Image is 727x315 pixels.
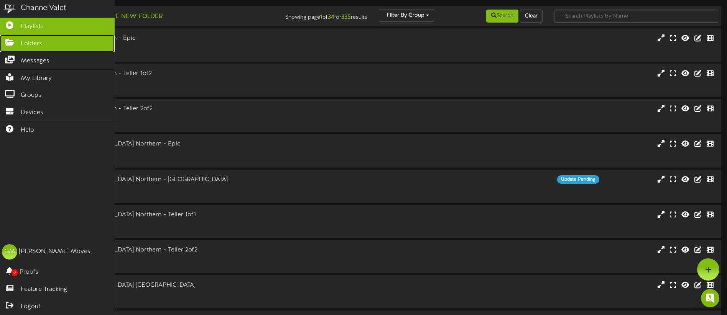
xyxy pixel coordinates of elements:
div: AZ - 033 - Mesa Southern - Teller 2of2 [31,104,309,113]
div: # 5649 [31,155,309,162]
div: # 5652 [31,296,309,303]
span: Groups [21,91,41,100]
div: ChannelValet [21,3,66,14]
span: Logout [21,302,40,311]
div: # 870 [31,85,309,91]
div: # 876 [31,49,309,56]
div: AZ - 056 - [GEOGRAPHIC_DATA] [GEOGRAPHIC_DATA] [31,281,309,290]
button: Clear [520,10,543,23]
span: Devices [21,108,43,117]
div: AZ - 056 - [GEOGRAPHIC_DATA] Northern - Teller 1of1 [31,211,309,219]
div: Update Pending [557,175,599,184]
div: AZ - 033 - Mesa Southern - Epic [31,34,309,43]
strong: 34 [328,14,334,21]
div: Landscape ( 16:9 ) [31,290,309,296]
div: Landscape ( 16:9 ) [31,43,309,49]
span: Playlists [21,22,44,31]
div: Landscape ( 16:9 ) [31,219,309,225]
span: 0 [11,269,18,276]
div: # 874 [31,226,309,232]
strong: 335 [341,14,351,21]
button: Filter By Group [379,9,434,22]
div: GM [2,244,17,260]
strong: 1 [320,14,322,21]
div: [PERSON_NAME] Moyes [19,247,90,256]
span: Feature Tracking [21,285,67,294]
div: Landscape ( 16:9 ) [31,255,309,261]
div: Landscape ( 16:9 ) [31,78,309,85]
div: # 875 [31,261,309,268]
span: Messages [21,57,49,65]
div: Showing page of for results [256,9,373,22]
span: My Library [21,74,52,83]
input: -- Search Playlists by Name -- [554,10,718,23]
div: AZ - 056 - [GEOGRAPHIC_DATA] Northern - Teller 2of2 [31,246,309,255]
button: Create New Folder [89,12,165,21]
div: Portrait ( 9:16 ) [31,184,309,190]
div: AZ - 033 - Mesa Southern - Teller 1of2 [31,69,309,78]
span: Proofs [20,268,38,277]
div: AZ - 056 - [GEOGRAPHIC_DATA] Northern - Epic [31,140,309,149]
div: Landscape ( 16:9 ) [31,149,309,155]
button: Search [486,10,518,23]
div: # 5650 [31,190,309,197]
span: Help [21,126,34,135]
div: Landscape ( 16:9 ) [31,113,309,120]
div: Open Intercom Messenger [701,289,719,307]
div: AZ - 056 - [GEOGRAPHIC_DATA] Northern - [GEOGRAPHIC_DATA] [31,175,309,184]
span: Folders [21,39,42,48]
div: # 871 [31,120,309,126]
